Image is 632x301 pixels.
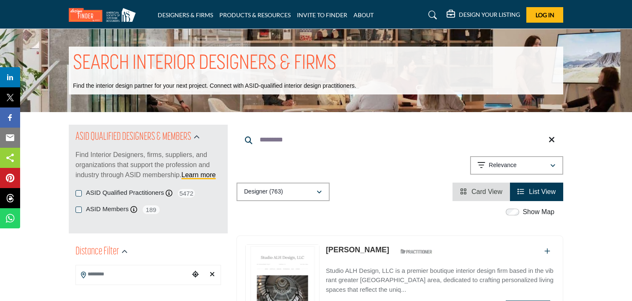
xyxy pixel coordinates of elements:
a: PRODUCTS & RESOURCES [219,11,291,18]
a: Search [420,8,442,22]
span: 189 [142,204,161,215]
div: Choose your current location [189,266,202,284]
a: View List [518,188,556,195]
label: ASID Qualified Practitioners [86,188,164,198]
a: DESIGNERS & FIRMS [158,11,213,18]
div: Clear search location [206,266,218,284]
p: Amy Hebel [326,244,389,256]
button: Designer (763) [237,183,330,201]
span: Log In [536,11,554,18]
input: Search Location [76,266,189,283]
button: Relevance [470,156,563,175]
img: ASID Qualified Practitioners Badge Icon [397,246,435,257]
a: Add To List [544,248,550,255]
p: Find the interior design partner for your next project. Connect with ASID-qualified interior desi... [73,82,356,90]
a: INVITE TO FINDER [297,11,347,18]
a: Studio ALH Design, LLC is a premier boutique interior design firm based in the vibrant greater [G... [326,261,554,295]
a: ABOUT [354,11,374,18]
img: Site Logo [69,8,140,22]
p: Find Interior Designers, firms, suppliers, and organizations that support the profession and indu... [75,150,221,180]
p: Studio ALH Design, LLC is a premier boutique interior design firm based in the vibrant greater [G... [326,266,554,295]
h2: Distance Filter [75,244,119,259]
span: List View [529,188,556,195]
label: ASID Members [86,204,129,214]
h1: SEARCH INTERIOR DESIGNERS & FIRMS [73,51,336,77]
span: 5472 [177,188,196,199]
li: Card View [453,183,510,201]
a: View Card [460,188,502,195]
input: ASID Members checkbox [75,207,82,213]
p: Relevance [489,161,517,170]
button: Log In [526,7,563,23]
label: Show Map [523,207,554,217]
span: Card View [471,188,502,195]
a: [PERSON_NAME] [326,246,389,254]
h2: ASID QUALIFIED DESIGNERS & MEMBERS [75,130,191,145]
input: Search Keyword [237,130,563,150]
input: ASID Qualified Practitioners checkbox [75,190,82,196]
p: Designer (763) [244,188,283,196]
div: DESIGN YOUR LISTING [447,10,520,20]
h5: DESIGN YOUR LISTING [459,11,520,18]
li: List View [510,183,563,201]
a: Learn more [182,171,216,178]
